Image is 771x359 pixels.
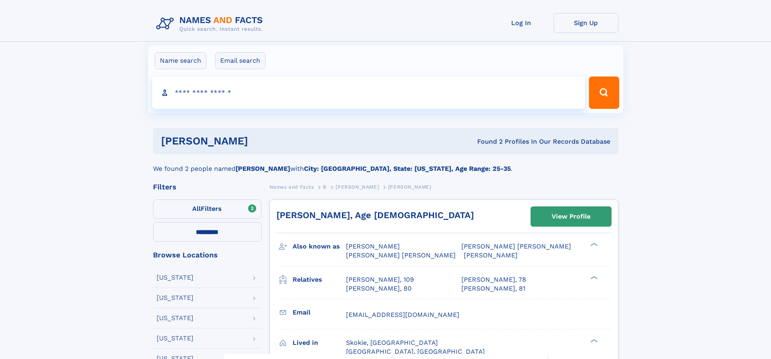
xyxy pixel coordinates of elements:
[588,275,598,280] div: ❯
[336,184,379,190] span: [PERSON_NAME]
[293,240,346,253] h3: Also known as
[155,52,206,69] label: Name search
[236,165,290,172] b: [PERSON_NAME]
[323,184,327,190] span: B
[157,295,193,301] div: [US_STATE]
[153,154,618,174] div: We found 2 people named with .
[153,13,270,35] img: Logo Names and Facts
[552,207,590,226] div: View Profile
[270,182,314,192] a: Names and Facts
[293,336,346,350] h3: Lived in
[589,76,619,109] button: Search Button
[346,251,456,259] span: [PERSON_NAME] [PERSON_NAME]
[153,200,261,219] label: Filters
[346,284,412,293] a: [PERSON_NAME], 80
[323,182,327,192] a: B
[346,348,485,355] span: [GEOGRAPHIC_DATA], [GEOGRAPHIC_DATA]
[157,335,193,342] div: [US_STATE]
[388,184,431,190] span: [PERSON_NAME]
[293,273,346,287] h3: Relatives
[461,275,526,284] a: [PERSON_NAME], 78
[346,339,438,346] span: Skokie, [GEOGRAPHIC_DATA]
[588,242,598,247] div: ❯
[554,13,618,33] a: Sign Up
[461,242,571,250] span: [PERSON_NAME] [PERSON_NAME]
[588,338,598,343] div: ❯
[152,76,586,109] input: search input
[346,311,459,319] span: [EMAIL_ADDRESS][DOMAIN_NAME]
[336,182,379,192] a: [PERSON_NAME]
[157,274,193,281] div: [US_STATE]
[153,183,261,191] div: Filters
[157,315,193,321] div: [US_STATE]
[464,251,518,259] span: [PERSON_NAME]
[276,210,474,220] a: [PERSON_NAME], Age [DEMOGRAPHIC_DATA]
[363,137,610,146] div: Found 2 Profiles In Our Records Database
[461,284,525,293] a: [PERSON_NAME], 81
[489,13,554,33] a: Log In
[293,306,346,319] h3: Email
[346,275,414,284] a: [PERSON_NAME], 109
[346,242,400,250] span: [PERSON_NAME]
[304,165,511,172] b: City: [GEOGRAPHIC_DATA], State: [US_STATE], Age Range: 25-35
[192,205,201,212] span: All
[215,52,265,69] label: Email search
[161,136,363,146] h1: [PERSON_NAME]
[531,207,611,226] a: View Profile
[153,251,261,259] div: Browse Locations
